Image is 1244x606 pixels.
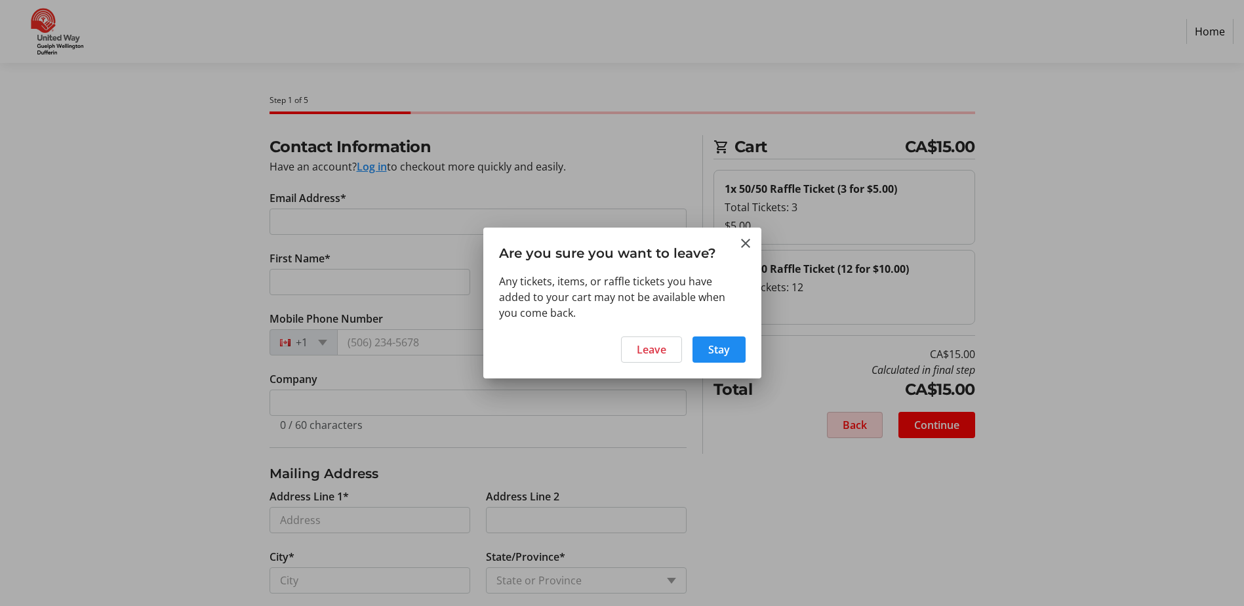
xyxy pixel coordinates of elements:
button: Close [738,235,753,251]
button: Stay [692,336,746,363]
h3: Are you sure you want to leave? [483,228,761,273]
div: Any tickets, items, or raffle tickets you have added to your cart may not be available when you c... [499,273,746,321]
span: Stay [708,342,730,357]
span: Leave [637,342,666,357]
button: Leave [621,336,682,363]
